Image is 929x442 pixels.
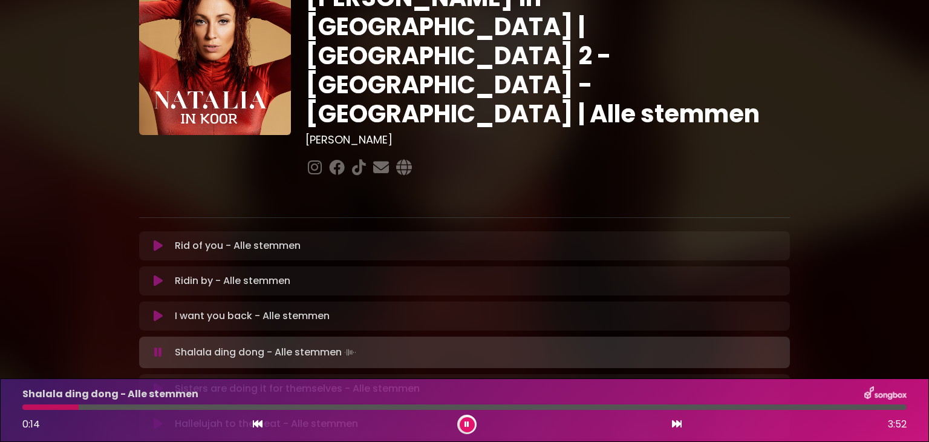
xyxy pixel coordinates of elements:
h3: [PERSON_NAME] [305,133,790,147]
span: 0:14 [22,417,40,431]
span: 3:52 [888,417,907,432]
p: Rid of you - Alle stemmen [175,239,301,253]
img: waveform4.gif [342,344,359,361]
p: Shalala ding dong - Alle stemmen [22,387,198,401]
p: Ridin by - Alle stemmen [175,274,290,288]
img: songbox-logo-white.png [864,386,907,402]
p: I want you back - Alle stemmen [175,309,330,323]
p: Shalala ding dong - Alle stemmen [175,344,359,361]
